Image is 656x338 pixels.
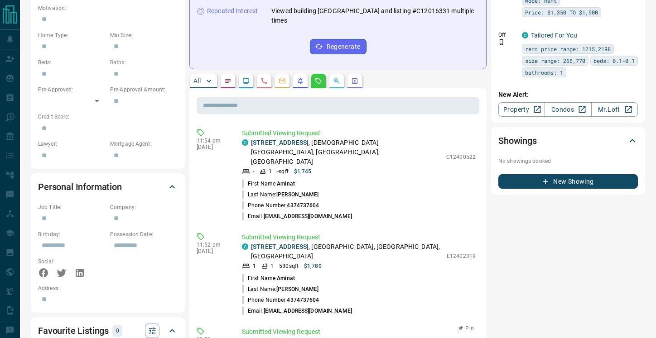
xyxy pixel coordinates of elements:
[38,230,106,238] p: Birthday:
[277,181,295,187] span: Aminat
[38,180,122,194] h2: Personal Information
[242,296,319,304] p: Phone Number:
[115,326,120,336] p: 0
[593,56,635,65] span: beds: 0.1-0.1
[38,113,178,121] p: Credit Score:
[38,176,178,198] div: Personal Information
[242,180,295,188] p: First Name:
[110,58,178,67] p: Baths:
[110,140,178,148] p: Mortgage Agent:
[525,68,563,77] span: bathrooms: 1
[242,212,352,220] p: Email:
[277,167,289,176] p: - sqft
[242,129,476,138] p: Submitted Viewing Request
[251,243,309,250] a: [STREET_ADDRESS]
[264,308,352,314] span: [EMAIL_ADDRESS][DOMAIN_NAME]
[279,262,299,270] p: 530 sqft
[253,167,254,176] p: -
[498,31,516,39] p: Off
[447,252,476,260] p: E12402319
[271,6,479,25] p: Viewed building [GEOGRAPHIC_DATA] and listing #C12016331 multiple times
[446,153,476,161] p: C12400522
[197,242,228,248] p: 11:52 pm
[242,201,319,209] p: Phone Number:
[498,133,537,148] h2: Showings
[197,144,228,150] p: [DATE]
[545,102,591,117] a: Condos
[38,324,109,338] h2: Favourite Listings
[207,6,258,16] p: Repeated Interest
[591,102,638,117] a: Mr.Loft
[251,242,442,261] p: , [GEOGRAPHIC_DATA], [GEOGRAPHIC_DATA], [GEOGRAPHIC_DATA]
[310,39,367,54] button: Regenerate
[242,285,319,293] p: Last Name:
[38,86,106,94] p: Pre-Approved:
[197,138,228,144] p: 11:54 pm
[351,77,358,85] svg: Agent Actions
[38,203,106,211] p: Job Title:
[269,167,272,176] p: 1
[498,157,638,165] p: No showings booked
[38,31,106,39] p: Home Type:
[38,140,106,148] p: Lawyer:
[260,77,268,85] svg: Calls
[525,44,611,53] span: rent price range: 1215,2198
[242,190,319,199] p: Last Name:
[276,191,318,198] span: [PERSON_NAME]
[279,77,286,85] svg: Emails
[197,248,228,254] p: [DATE]
[277,275,295,281] span: Aminat
[193,78,201,84] p: All
[453,324,479,333] button: Pin
[287,297,319,303] span: 4374737604
[294,167,312,176] p: $1,745
[287,202,319,209] span: 4374737604
[498,130,638,152] div: Showings
[251,138,442,167] p: , [DEMOGRAPHIC_DATA][GEOGRAPHIC_DATA], [GEOGRAPHIC_DATA], [GEOGRAPHIC_DATA]
[333,77,340,85] svg: Opportunities
[531,32,577,39] a: Tailored For You
[522,32,528,38] div: condos.ca
[253,262,256,270] p: 1
[304,262,322,270] p: $1,780
[525,56,585,65] span: size range: 266,770
[270,262,274,270] p: 1
[242,77,250,85] svg: Lead Browsing Activity
[276,286,318,292] span: [PERSON_NAME]
[110,31,178,39] p: Min Size:
[242,307,352,315] p: Email:
[110,86,178,94] p: Pre-Approval Amount:
[498,174,638,189] button: New Showing
[498,102,545,117] a: Property
[498,39,505,45] svg: Push Notification Only
[525,8,598,17] span: Price: $1,350 TO $1,900
[38,284,178,292] p: Address:
[110,230,178,238] p: Possession Date:
[38,4,178,12] p: Motivation:
[110,203,178,211] p: Company:
[242,139,248,146] div: condos.ca
[242,274,295,282] p: First Name:
[38,257,106,266] p: Social:
[297,77,304,85] svg: Listing Alerts
[251,139,309,146] a: [STREET_ADDRESS]
[242,327,476,337] p: Submitted Viewing Request
[242,233,476,242] p: Submitted Viewing Request
[224,77,232,85] svg: Notes
[315,77,322,85] svg: Requests
[264,213,352,219] span: [EMAIL_ADDRESS][DOMAIN_NAME]
[38,58,106,67] p: Beds:
[242,243,248,250] div: condos.ca
[498,90,638,100] p: New Alert:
